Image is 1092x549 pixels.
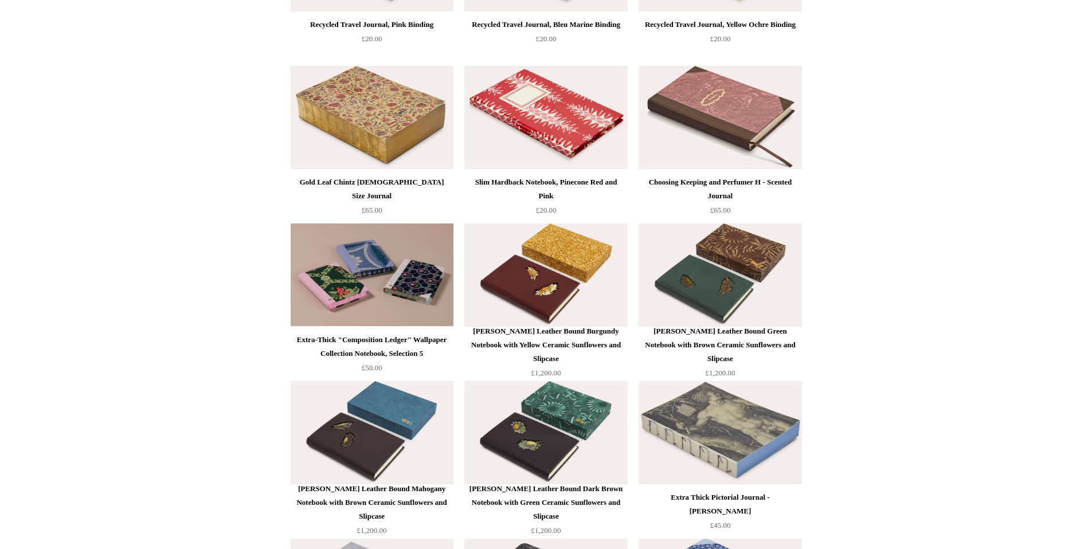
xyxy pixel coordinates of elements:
span: £20.00 [536,206,557,214]
a: Choosing Keeping and Perfumer H - Scented Journal £65.00 [639,175,801,222]
div: [PERSON_NAME] Leather Bound Burgundy Notebook with Yellow Ceramic Sunflowers and Slipcase [467,324,624,366]
a: Extra-Thick "Composition Ledger" Wallpaper Collection Notebook, Selection 5 Extra-Thick "Composit... [291,223,453,327]
span: £20.00 [536,34,557,43]
img: Choosing Keeping and Perfumer H - Scented Journal [639,66,801,169]
a: Gold Leaf Chintz [DEMOGRAPHIC_DATA] Size Journal £65.00 [291,175,453,222]
span: £1,200.00 [531,368,561,377]
span: £50.00 [362,363,382,372]
span: £65.00 [362,206,382,214]
a: Extra Thick Pictorial Journal - Adam Extra Thick Pictorial Journal - Adam [639,381,801,484]
div: Choosing Keeping and Perfumer H - Scented Journal [641,175,799,203]
span: £1,200.00 [531,526,561,535]
span: £45.00 [710,521,731,530]
a: Extra-Thick "Composition Ledger" Wallpaper Collection Notebook, Selection 5 £50.00 [291,333,453,380]
div: [PERSON_NAME] Leather Bound Green Notebook with Brown Ceramic Sunflowers and Slipcase [641,324,799,366]
a: Steve Harrison Leather Bound Mahogany Notebook with Brown Ceramic Sunflowers and Slipcase Steve H... [291,381,453,484]
img: Slim Hardback Notebook, Pinecone Red and Pink [464,66,627,169]
a: Recycled Travel Journal, Bleu Marine Binding £20.00 [464,18,627,65]
span: £20.00 [362,34,382,43]
a: Choosing Keeping and Perfumer H - Scented Journal Choosing Keeping and Perfumer H - Scented Journal [639,66,801,169]
a: [PERSON_NAME] Leather Bound Mahogany Notebook with Brown Ceramic Sunflowers and Slipcase £1,200.00 [291,482,453,538]
div: [PERSON_NAME] Leather Bound Mahogany Notebook with Brown Ceramic Sunflowers and Slipcase [293,482,451,523]
a: Slim Hardback Notebook, Pinecone Red and Pink £20.00 [464,175,627,222]
div: Slim Hardback Notebook, Pinecone Red and Pink [467,175,624,203]
img: Extra Thick Pictorial Journal - Adam [639,381,801,484]
a: Gold Leaf Chintz Bible Size Journal Gold Leaf Chintz Bible Size Journal [291,66,453,169]
img: Gold Leaf Chintz Bible Size Journal [291,66,453,169]
span: £1,200.00 [357,526,387,535]
span: £1,200.00 [706,368,735,377]
a: Steve Harrison Leather Bound Dark Brown Notebook with Green Ceramic Sunflowers and Slipcase Steve... [464,381,627,484]
a: Steve Harrison Leather Bound Green Notebook with Brown Ceramic Sunflowers and Slipcase Steve Harr... [639,223,801,327]
div: Recycled Travel Journal, Pink Binding [293,18,451,32]
a: [PERSON_NAME] Leather Bound Burgundy Notebook with Yellow Ceramic Sunflowers and Slipcase £1,200.00 [464,324,627,380]
a: Recycled Travel Journal, Yellow Ochre Binding £20.00 [639,18,801,65]
img: Steve Harrison Leather Bound Green Notebook with Brown Ceramic Sunflowers and Slipcase [639,223,801,327]
span: £20.00 [710,34,731,43]
div: Recycled Travel Journal, Yellow Ochre Binding [641,18,799,32]
img: Steve Harrison Leather Bound Dark Brown Notebook with Green Ceramic Sunflowers and Slipcase [464,381,627,484]
img: Steve Harrison Leather Bound Mahogany Notebook with Brown Ceramic Sunflowers and Slipcase [291,381,453,484]
a: Slim Hardback Notebook, Pinecone Red and Pink Slim Hardback Notebook, Pinecone Red and Pink [464,66,627,169]
img: Extra-Thick "Composition Ledger" Wallpaper Collection Notebook, Selection 5 [291,223,453,327]
a: Steve Harrison Leather Bound Burgundy Notebook with Yellow Ceramic Sunflowers and Slipcase Steve ... [464,223,627,327]
span: £65.00 [710,206,731,214]
a: [PERSON_NAME] Leather Bound Dark Brown Notebook with Green Ceramic Sunflowers and Slipcase £1,200.00 [464,482,627,538]
div: Extra Thick Pictorial Journal - [PERSON_NAME] [641,491,799,518]
a: [PERSON_NAME] Leather Bound Green Notebook with Brown Ceramic Sunflowers and Slipcase £1,200.00 [639,324,801,380]
div: Gold Leaf Chintz [DEMOGRAPHIC_DATA] Size Journal [293,175,451,203]
div: Recycled Travel Journal, Bleu Marine Binding [467,18,624,32]
a: Recycled Travel Journal, Pink Binding £20.00 [291,18,453,65]
a: Extra Thick Pictorial Journal - [PERSON_NAME] £45.00 [639,491,801,538]
div: Extra-Thick "Composition Ledger" Wallpaper Collection Notebook, Selection 5 [293,333,451,360]
img: Steve Harrison Leather Bound Burgundy Notebook with Yellow Ceramic Sunflowers and Slipcase [464,223,627,327]
div: [PERSON_NAME] Leather Bound Dark Brown Notebook with Green Ceramic Sunflowers and Slipcase [467,482,624,523]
